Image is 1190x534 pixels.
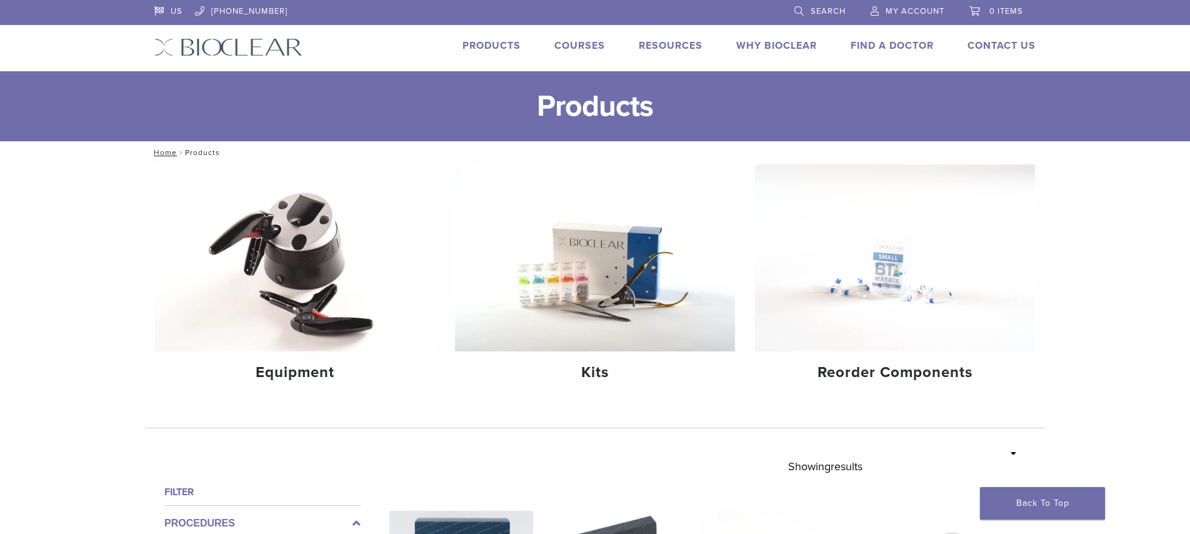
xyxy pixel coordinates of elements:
img: Kits [455,164,735,351]
span: / [177,149,185,156]
nav: Products [145,141,1045,164]
img: Equipment [155,164,435,351]
a: Courses [554,39,605,52]
a: Find A Doctor [851,39,934,52]
a: Reorder Components [755,164,1035,392]
a: Products [462,39,521,52]
h4: Equipment [165,361,425,384]
a: Back To Top [980,487,1105,520]
a: Kits [455,164,735,392]
h4: Filter [164,485,361,500]
label: Procedures [164,516,361,531]
span: My Account [886,6,944,16]
img: Reorder Components [755,164,1035,351]
span: 0 items [989,6,1023,16]
h4: Kits [465,361,725,384]
a: Equipment [155,164,435,392]
img: Bioclear [154,38,302,56]
a: Why Bioclear [736,39,817,52]
h4: Reorder Components [765,361,1025,384]
span: Search [811,6,846,16]
p: Showing results [788,453,862,480]
a: Contact Us [967,39,1036,52]
a: Resources [639,39,702,52]
a: Home [150,148,177,157]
